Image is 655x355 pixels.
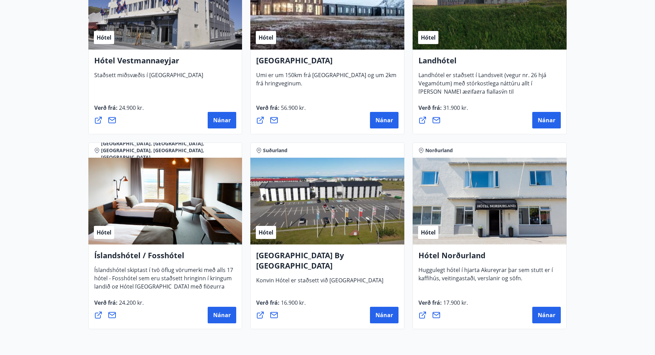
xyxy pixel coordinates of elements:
span: 17.900 kr. [442,299,468,306]
span: Verð frá : [418,104,468,117]
h4: Landhótel [418,55,561,71]
span: 31.900 kr. [442,104,468,112]
span: Verð frá : [256,299,306,312]
span: 24.200 kr. [118,299,144,306]
span: Nánar [538,116,555,124]
span: Konvin Hótel er staðsett við [GEOGRAPHIC_DATA] [256,276,383,290]
span: Verð frá : [256,104,306,117]
button: Nánar [370,307,399,323]
span: Huggulegt hótel í hjarta Akureyrar þar sem stutt er í kaffihús, veitingastaði, verslanir og söfn. [418,266,553,288]
span: Norðurland [425,147,453,154]
span: Verð frá : [94,299,144,312]
button: Nánar [532,112,561,128]
button: Nánar [208,112,236,128]
span: Nánar [213,116,231,124]
h4: [GEOGRAPHIC_DATA] [256,55,399,71]
h4: Íslandshótel / Fosshótel [94,250,237,266]
button: Nánar [532,307,561,323]
span: Verð frá : [94,104,144,117]
span: Staðsett miðsvæðis í [GEOGRAPHIC_DATA] [94,71,203,84]
span: Nánar [375,311,393,319]
button: Nánar [208,307,236,323]
span: Hótel [421,34,436,41]
span: Nánar [375,116,393,124]
h4: Hótel Norðurland [418,250,561,266]
span: Íslandshótel skiptast í tvö öflug vörumerki með alls 17 hótel - Fosshótel sem eru staðsett hringi... [94,266,233,304]
span: Hótel [97,34,111,41]
span: Nánar [213,311,231,319]
span: Hótel [97,229,111,236]
h4: [GEOGRAPHIC_DATA] By [GEOGRAPHIC_DATA] [256,250,399,276]
span: Umi er um 150km frá [GEOGRAPHIC_DATA] og um 2km frá hringveginum. [256,71,396,93]
span: Hótel [421,229,436,236]
span: 56.900 kr. [280,104,306,112]
button: Nánar [370,112,399,128]
span: Hótel [259,34,273,41]
h4: Hótel Vestmannaeyjar [94,55,237,71]
span: 24.900 kr. [118,104,144,112]
span: Landhótel er staðsett í Landsveit (vegur nr. 26 hjá Vegamótum) með stórkostlega náttúru allt í [P... [418,71,546,117]
span: 16.900 kr. [280,299,306,306]
span: Suðurland [263,147,287,154]
span: Hótel [259,229,273,236]
span: Verð frá : [418,299,468,312]
span: [GEOGRAPHIC_DATA], [GEOGRAPHIC_DATA], [GEOGRAPHIC_DATA], [GEOGRAPHIC_DATA], [GEOGRAPHIC_DATA] [101,140,237,161]
span: Nánar [538,311,555,319]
